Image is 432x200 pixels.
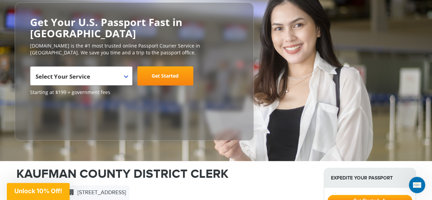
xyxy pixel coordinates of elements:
[66,189,126,196] span: [STREET_ADDRESS]
[137,66,193,85] a: Get Started
[30,66,133,85] span: Select Your Service
[409,177,425,193] iframe: Intercom live chat
[36,69,125,88] span: Select Your Service
[30,89,238,96] span: Starting at $199 + government fees
[14,187,62,195] span: Unlock 10% Off!
[36,72,90,80] span: Select Your Service
[16,168,313,180] h1: KAUFMAN COUNTY DISTRICT CLERK
[30,99,81,133] iframe: Customer reviews powered by Trustpilot
[30,16,238,39] h2: Get Your U.S. Passport Fast in [GEOGRAPHIC_DATA]
[7,183,70,200] div: Unlock 10% Off!
[30,42,238,56] p: [DOMAIN_NAME] is the #1 most trusted online Passport Courier Service in [GEOGRAPHIC_DATA]. We sav...
[324,168,416,188] strong: Expedite Your Passport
